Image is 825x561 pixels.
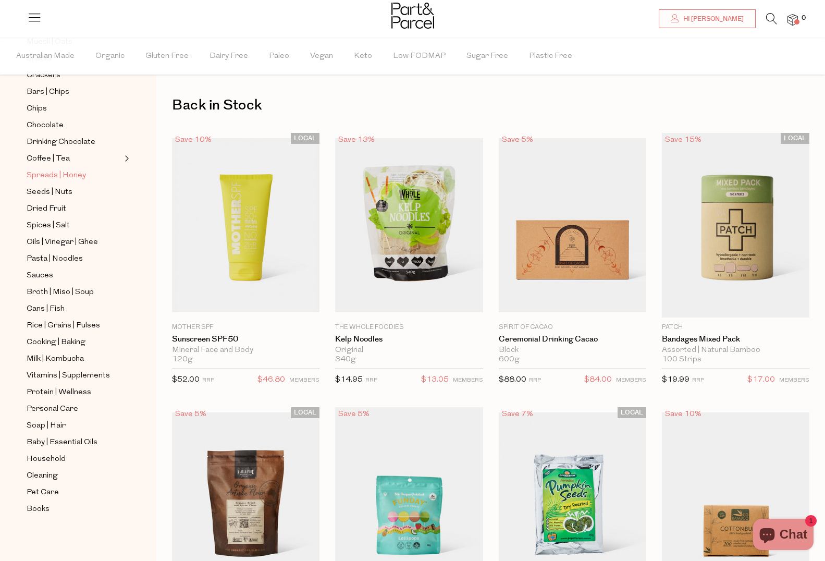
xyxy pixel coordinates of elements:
span: Vegan [310,38,333,75]
a: Sunscreen SPF50 [172,335,319,344]
span: Drinking Chocolate [27,136,95,149]
div: Save 10% [172,133,215,147]
span: Paleo [269,38,289,75]
div: Save 10% [662,407,705,421]
span: Soap | Hair [27,420,66,432]
span: Sauces [27,270,53,282]
span: Bars | Chips [27,86,69,99]
span: 340g [335,355,356,364]
a: Coffee | Tea [27,152,121,165]
span: $17.00 [747,373,775,387]
a: Milk | Kombucha [27,352,121,365]
span: Oils | Vinegar | Ghee [27,236,98,249]
small: RRP [365,377,377,383]
img: Ceremonial Drinking Cacao [499,138,646,312]
inbox-online-store-chat: Shopify online store chat [750,519,817,553]
span: 120g [172,355,193,364]
span: Sugar Free [466,38,508,75]
a: Hi [PERSON_NAME] [659,9,756,28]
span: $13.05 [421,373,449,387]
span: $84.00 [584,373,612,387]
span: Chips [27,103,47,115]
a: Seeds | Nuts [27,186,121,199]
a: Kelp Noodles [335,335,483,344]
small: RRP [529,377,541,383]
span: Cleaning [27,470,58,482]
a: Soap | Hair [27,419,121,432]
img: Sunscreen SPF50 [172,138,319,312]
span: Cans | Fish [27,303,65,315]
a: Oils | Vinegar | Ghee [27,236,121,249]
a: Spreads | Honey [27,169,121,182]
a: Pasta | Noodles [27,252,121,265]
span: 600g [499,355,520,364]
div: Save 13% [335,133,378,147]
small: MEMBERS [289,377,319,383]
div: Save 7% [499,407,536,421]
span: Australian Made [16,38,75,75]
a: Cans | Fish [27,302,121,315]
a: Bars | Chips [27,86,121,99]
span: Low FODMAP [393,38,446,75]
span: $52.00 [172,376,200,384]
a: Bandages Mixed Pack [662,335,809,344]
a: Household [27,453,121,466]
small: MEMBERS [453,377,483,383]
small: MEMBERS [779,377,809,383]
p: Mother SPF [172,323,319,332]
span: Rice | Grains | Pulses [27,320,100,332]
span: Seeds | Nuts [27,186,72,199]
span: Household [27,453,66,466]
span: Dried Fruit [27,203,66,215]
a: Books [27,503,121,516]
a: Sauces [27,269,121,282]
span: LOCAL [618,407,646,418]
p: Spirit of Cacao [499,323,646,332]
span: 0 [799,14,808,23]
span: $46.80 [257,373,285,387]
a: Protein | Wellness [27,386,121,399]
div: Original [335,346,483,355]
a: Cooking | Baking [27,336,121,349]
span: $88.00 [499,376,526,384]
a: Personal Care [27,403,121,416]
span: Plastic Free [529,38,572,75]
div: Save 15% [662,133,705,147]
img: Part&Parcel [391,3,434,29]
a: Vitamins | Supplements [27,369,121,382]
a: Ceremonial Drinking Cacao [499,335,646,344]
div: Save 5% [499,133,536,147]
p: Patch [662,323,809,332]
small: RRP [692,377,704,383]
a: Broth | Miso | Soup [27,286,121,299]
span: Hi [PERSON_NAME] [681,15,744,23]
button: Expand/Collapse Coffee | Tea [122,152,129,165]
span: Protein | Wellness [27,386,91,399]
div: Mineral Face and Body [172,346,319,355]
a: Drinking Chocolate [27,136,121,149]
a: Crackers [27,69,121,82]
span: Keto [354,38,372,75]
span: Milk | Kombucha [27,353,84,365]
a: Cleaning [27,469,121,482]
span: Crackers [27,69,60,82]
div: Block [499,346,646,355]
span: Organic [95,38,125,75]
img: Kelp Noodles [335,138,483,312]
span: Chocolate [27,119,64,132]
span: LOCAL [781,133,809,144]
span: Books [27,503,50,516]
a: Chocolate [27,119,121,132]
span: 100 Strips [662,355,701,364]
span: $14.95 [335,376,363,384]
div: Save 5% [172,407,210,421]
span: Personal Care [27,403,78,416]
a: Dried Fruit [27,202,121,215]
div: Save 5% [335,407,373,421]
span: Pasta | Noodles [27,253,83,265]
small: RRP [202,377,214,383]
span: $19.99 [662,376,689,384]
p: The Whole Foodies [335,323,483,332]
a: Spices | Salt [27,219,121,232]
a: Pet Care [27,486,121,499]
